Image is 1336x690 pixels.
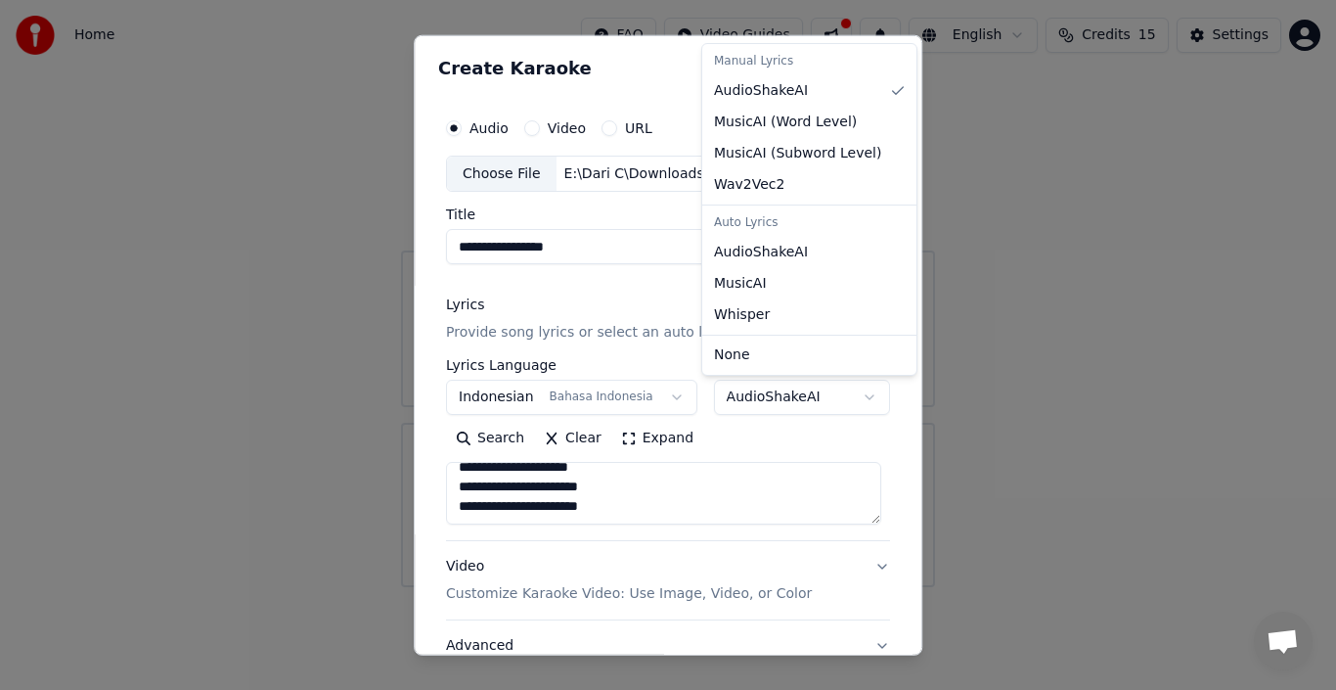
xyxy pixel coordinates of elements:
div: Auto Lyrics [706,209,913,237]
span: None [714,345,750,365]
span: Wav2Vec2 [714,175,784,195]
div: Manual Lyrics [706,48,913,75]
span: Whisper [714,305,770,325]
span: AudioShakeAI [714,243,808,262]
span: MusicAI ( Word Level ) [714,113,857,132]
span: MusicAI ( Subword Level ) [714,144,881,163]
span: MusicAI [714,274,767,294]
span: AudioShakeAI [714,81,808,101]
